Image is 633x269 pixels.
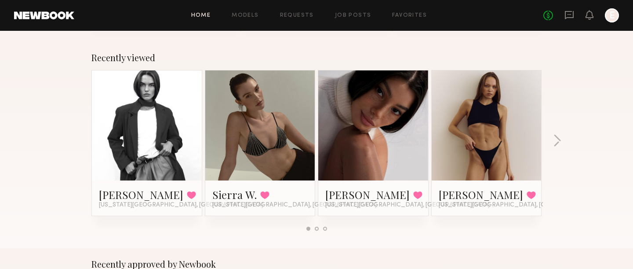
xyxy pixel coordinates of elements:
span: [US_STATE][GEOGRAPHIC_DATA], [GEOGRAPHIC_DATA] [325,202,490,209]
a: Models [232,13,258,18]
a: Favorites [392,13,427,18]
a: Requests [280,13,314,18]
span: [US_STATE][GEOGRAPHIC_DATA], [GEOGRAPHIC_DATA] [212,202,377,209]
div: Recently viewed [91,52,542,63]
a: [PERSON_NAME] [439,188,523,202]
a: Job Posts [335,13,371,18]
a: Sierra W. [212,188,257,202]
a: [PERSON_NAME] [99,188,183,202]
a: Home [191,13,211,18]
span: [US_STATE][GEOGRAPHIC_DATA], [GEOGRAPHIC_DATA] [439,202,603,209]
span: [US_STATE][GEOGRAPHIC_DATA], [GEOGRAPHIC_DATA] [99,202,263,209]
a: [PERSON_NAME] [325,188,410,202]
a: E [605,8,619,22]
